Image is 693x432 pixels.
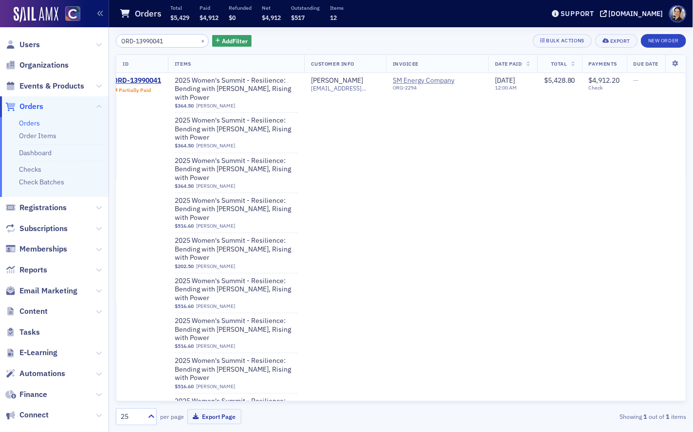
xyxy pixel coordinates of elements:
[113,76,161,85] a: ORD-13990041
[175,397,297,423] span: 2025 Women's Summit - Resilience: Bending with Grace, Rising with Power
[19,119,40,127] a: Orders
[196,143,235,149] a: [PERSON_NAME]
[196,183,235,189] a: [PERSON_NAME]
[175,277,297,303] a: 2025 Women's Summit - Resilience: Bending with [PERSON_NAME], Rising with Power
[5,368,65,379] a: Automations
[196,303,235,309] a: [PERSON_NAME]
[229,14,236,21] span: $0
[170,4,189,11] p: Total
[14,7,58,22] img: SailAMX
[311,85,379,92] span: [EMAIL_ADDRESS][DOMAIN_NAME]
[175,236,297,262] span: 2025 Women's Summit - Resilience: Bending with Grace, Rising with Power
[642,412,649,421] strong: 1
[175,116,297,142] a: 2025 Women's Summit - Resilience: Bending with [PERSON_NAME], Rising with Power
[19,81,84,91] span: Events & Products
[200,4,219,11] p: Paid
[175,397,297,423] a: 2025 Women's Summit - Resilience: Bending with [PERSON_NAME], Rising with Power
[5,389,47,400] a: Finance
[291,14,305,21] span: $517
[533,34,592,48] button: Bulk Actions
[393,76,481,95] span: SM Energy Company
[123,60,128,67] span: ID
[19,410,49,420] span: Connect
[175,223,194,229] span: $516.60
[175,157,297,182] a: 2025 Women's Summit - Resilience: Bending with [PERSON_NAME], Rising with Power
[330,4,344,11] p: Items
[19,368,65,379] span: Automations
[5,306,48,317] a: Content
[393,85,481,94] div: ORG-2294
[5,410,49,420] a: Connect
[175,116,297,142] span: 2025 Women's Summit - Resilience: Bending with Grace, Rising with Power
[229,4,252,11] p: Refunded
[199,36,207,45] button: ×
[5,286,77,296] a: Email Marketing
[551,60,567,67] span: Total
[119,87,151,93] div: Partially Paid
[175,76,297,102] span: 2025 Women's Summit - Resilience: Bending with Grace, Rising with Power
[262,4,281,11] p: Net
[19,306,48,317] span: Content
[5,81,84,91] a: Events & Products
[495,60,522,67] span: Date Paid
[641,36,686,44] a: New Order
[589,85,620,91] span: Check
[311,60,354,67] span: Customer Info
[634,76,639,85] span: —
[641,34,686,48] button: New Order
[196,343,235,349] a: [PERSON_NAME]
[196,383,235,390] a: [PERSON_NAME]
[561,9,594,18] div: Support
[19,327,40,338] span: Tasks
[19,202,67,213] span: Registrations
[595,34,638,48] button: Export
[196,263,235,270] a: [PERSON_NAME]
[187,409,241,424] button: Export Page
[19,244,67,254] span: Memberships
[589,76,620,85] span: $4,912.20
[544,76,575,85] span: $5,428.80
[65,6,80,21] img: SailAMX
[175,143,194,149] span: $364.50
[609,9,663,18] div: [DOMAIN_NAME]
[5,39,40,50] a: Users
[212,35,252,47] button: AddFilter
[634,60,658,67] span: Due Date
[175,236,297,262] a: 2025 Women's Summit - Resilience: Bending with [PERSON_NAME], Rising with Power
[393,60,419,67] span: Invoicee
[135,8,162,19] h1: Orders
[664,412,671,421] strong: 1
[175,60,191,67] span: Items
[175,263,194,270] span: $202.50
[495,76,515,85] span: [DATE]
[495,84,517,91] time: 12:00 AM
[19,286,77,296] span: Email Marketing
[5,265,47,275] a: Reports
[175,343,194,349] span: $516.60
[175,357,297,382] a: 2025 Women's Summit - Resilience: Bending with [PERSON_NAME], Rising with Power
[610,38,630,44] div: Export
[393,76,481,85] a: SM Energy Company
[19,165,41,174] a: Checks
[5,327,40,338] a: Tasks
[600,10,667,17] button: [DOMAIN_NAME]
[175,277,297,303] span: 2025 Women's Summit - Resilience: Bending with Grace, Rising with Power
[5,202,67,213] a: Registrations
[19,223,68,234] span: Subscriptions
[547,38,584,43] div: Bulk Actions
[19,60,69,71] span: Organizations
[19,389,47,400] span: Finance
[5,244,67,254] a: Memberships
[589,60,617,67] span: Payments
[5,223,68,234] a: Subscriptions
[19,101,43,112] span: Orders
[5,347,57,358] a: E-Learning
[116,34,209,48] input: Search…
[503,412,686,421] div: Showing out of items
[311,76,363,85] a: [PERSON_NAME]
[19,347,57,358] span: E-Learning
